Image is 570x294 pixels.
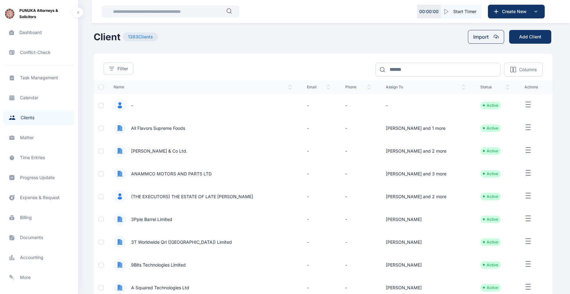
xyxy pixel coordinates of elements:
[378,117,473,140] td: [PERSON_NAME] and 1 more
[338,162,378,185] td: -
[126,171,212,177] span: ANAMMCO MOTORS AND PARTS LTD
[299,253,338,276] td: -
[4,210,74,225] a: billing
[338,231,378,253] td: -
[441,5,481,18] button: Start Timer
[126,125,185,131] span: All Flavors Supreme Foods
[519,66,537,73] p: Columns
[488,5,545,18] button: Create New
[299,231,338,253] td: -
[378,185,473,208] td: [PERSON_NAME] and 2 more
[483,149,498,154] li: Active
[4,150,74,165] a: time entries
[299,140,338,162] td: -
[524,85,545,90] span: actions
[378,162,473,185] td: [PERSON_NAME] and 3 more
[483,126,498,131] li: Active
[378,94,473,117] td: -
[338,185,378,208] td: -
[483,171,498,176] li: Active
[386,85,465,90] span: assign to
[299,185,338,208] td: -
[19,7,73,20] span: PUNUKA Attorneys & Solicitors
[114,281,292,294] a: A Squared Technologies Ltd
[480,85,509,90] span: status
[299,162,338,185] td: -
[114,258,292,271] a: 9Bits Technologies Limited
[499,8,532,15] span: Create New
[307,85,331,90] span: email
[4,270,74,285] a: more
[345,85,371,90] span: phone
[126,285,189,291] span: A Squared Technologies Ltd
[338,94,378,117] td: -
[126,216,172,223] span: 3Pple Barrel Limited
[126,239,232,245] span: 3T Worldwide Qri ([GEOGRAPHIC_DATA]) Limited
[4,90,74,105] a: calendar
[123,32,158,41] span: 1383 Clients
[338,117,378,140] td: -
[94,31,120,42] h1: Client
[338,253,378,276] td: -
[114,85,292,90] span: name
[4,250,74,265] a: accounting
[299,94,338,117] td: -
[4,110,74,125] a: clients
[483,217,498,222] li: Active
[4,45,74,60] a: conflict-check
[4,230,74,245] a: documents
[4,25,74,40] a: dashboard
[114,236,292,248] a: 3T Worldwide Qri ([GEOGRAPHIC_DATA]) Limited
[299,117,338,140] td: -
[453,8,476,15] span: Start Timer
[126,194,253,200] span: (THE EXECUTORS) THE ESTATE OF LATE [PERSON_NAME]
[114,99,292,112] a: -
[419,8,439,15] p: 00 : 00 : 00
[114,190,292,203] a: (THE EXECUTORS) THE ESTATE OF LATE [PERSON_NAME]
[483,194,498,199] li: Active
[378,231,473,253] td: [PERSON_NAME]
[126,148,187,154] span: [PERSON_NAME] & Co Ltd.
[483,262,498,267] li: Active
[4,130,74,145] a: matter
[338,140,378,162] td: -
[299,208,338,231] td: -
[114,145,292,157] a: [PERSON_NAME] & Co Ltd.
[4,170,74,185] a: progress update
[114,167,292,180] a: ANAMMCO MOTORS AND PARTS LTD
[378,140,473,162] td: [PERSON_NAME] and 2 more
[114,213,292,226] a: 3Pple Barrel Limited
[509,30,551,44] button: Add Client
[126,262,186,268] span: 9Bits Technologies Limited
[504,62,543,76] button: Columns
[117,66,128,72] span: Filter
[114,122,292,135] a: All Flavors Supreme Foods
[378,208,473,231] td: [PERSON_NAME]
[338,208,378,231] td: -
[4,70,74,85] a: task management
[468,30,504,44] button: Import
[126,102,133,109] span: -
[104,62,133,75] button: Filter
[483,103,498,108] li: Active
[483,240,498,245] li: Active
[4,190,74,205] a: expense & request
[483,285,498,290] li: Active
[378,253,473,276] td: [PERSON_NAME]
